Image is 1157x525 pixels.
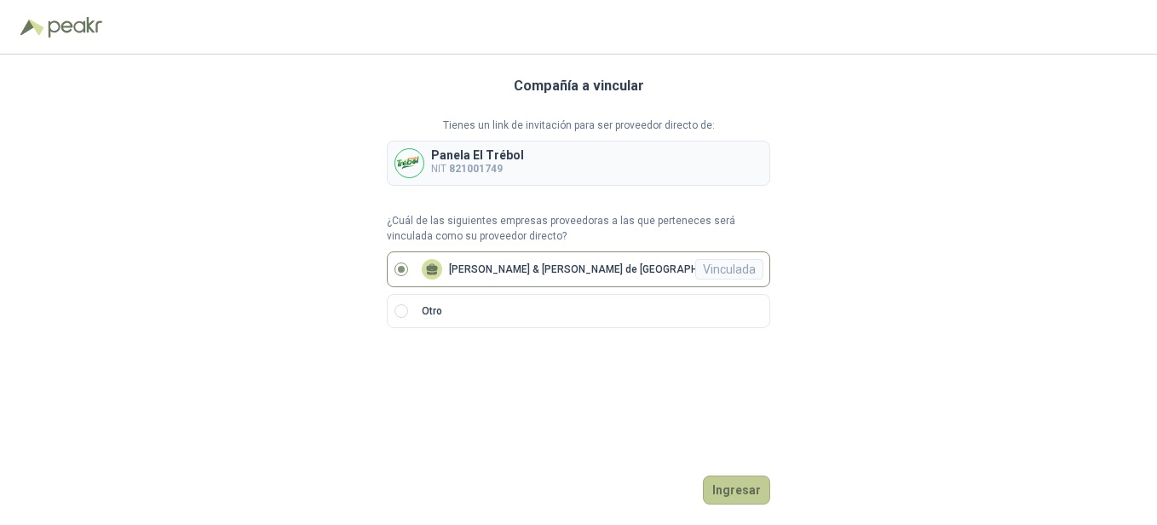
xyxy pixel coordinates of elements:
[449,264,742,274] p: [PERSON_NAME] & [PERSON_NAME] de [GEOGRAPHIC_DATA]
[422,303,442,320] p: Otro
[431,149,524,161] p: Panela El Trébol
[514,75,644,97] h3: Compañía a vincular
[48,17,102,37] img: Peakr
[449,163,503,175] b: 821001749
[695,259,763,280] div: Vinculada
[703,476,770,505] button: Ingresar
[387,213,770,245] p: ¿Cuál de las siguientes empresas proveedoras a las que perteneces será vinculada como su proveedo...
[431,161,524,177] p: NIT
[20,19,44,36] img: Logo
[387,118,770,134] p: Tienes un link de invitación para ser proveedor directo de:
[395,149,423,177] img: Company Logo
